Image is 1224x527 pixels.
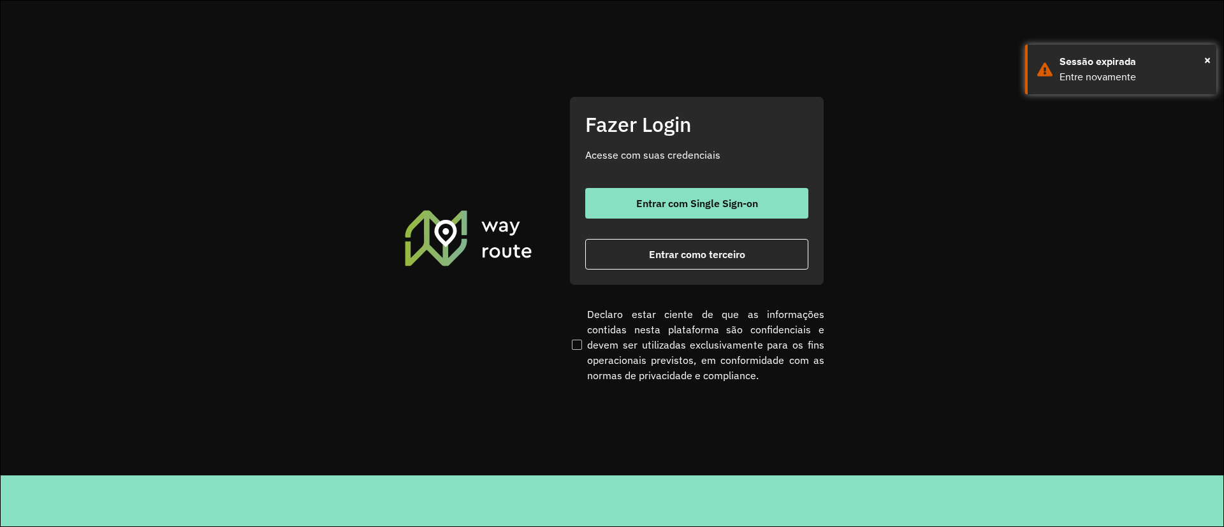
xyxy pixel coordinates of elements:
span: Entrar com Single Sign-on [636,198,758,208]
h2: Fazer Login [585,112,808,136]
p: Acesse com suas credenciais [585,147,808,162]
div: Sessão expirada [1060,54,1207,69]
button: button [585,188,808,219]
button: button [585,239,808,270]
label: Declaro estar ciente de que as informações contidas nesta plataforma são confidenciais e devem se... [569,307,824,383]
div: Entre novamente [1060,69,1207,85]
span: Entrar como terceiro [649,249,745,259]
span: × [1204,50,1211,69]
img: Roteirizador AmbevTech [403,208,534,267]
button: Close [1204,50,1211,69]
